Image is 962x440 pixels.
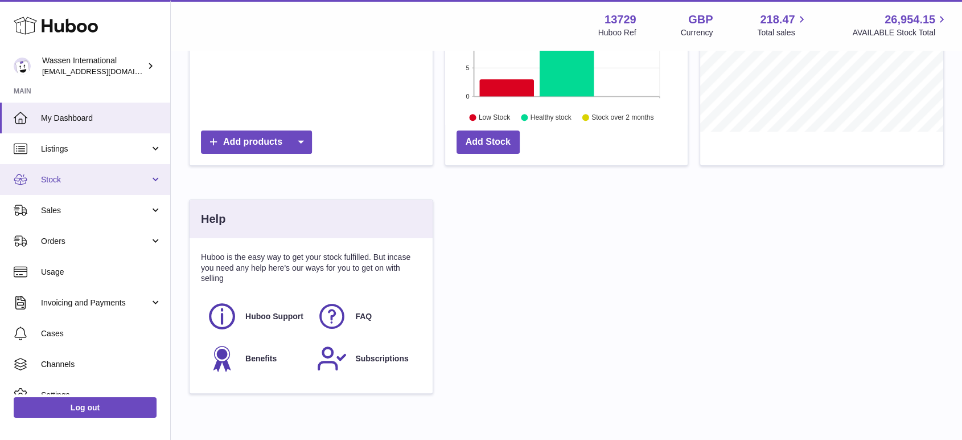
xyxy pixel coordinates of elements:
[41,359,162,370] span: Channels
[605,12,636,27] strong: 13729
[355,311,372,322] span: FAQ
[201,252,421,284] p: Huboo is the easy way to get your stock fulfilled. But incase you need any help here's our ways f...
[885,12,935,27] span: 26,954.15
[41,298,150,308] span: Invoicing and Payments
[14,397,157,418] a: Log out
[201,211,225,227] h3: Help
[479,113,511,121] text: Low Stock
[457,131,520,154] a: Add Stock
[316,343,415,374] a: Subscriptions
[41,205,150,216] span: Sales
[207,301,305,332] a: Huboo Support
[531,113,572,121] text: Healthy stock
[41,236,150,247] span: Orders
[466,93,469,100] text: 0
[245,353,277,364] span: Benefits
[760,12,795,27] span: 218.47
[41,328,162,339] span: Cases
[42,67,167,76] span: [EMAIL_ADDRESS][DOMAIN_NAME]
[852,27,948,38] span: AVAILABLE Stock Total
[41,113,162,124] span: My Dashboard
[41,174,150,185] span: Stock
[41,390,162,401] span: Settings
[14,58,31,75] img: gemma.moses@wassen.com
[207,343,305,374] a: Benefits
[41,267,162,278] span: Usage
[355,353,408,364] span: Subscriptions
[852,12,948,38] a: 26,954.15 AVAILABLE Stock Total
[757,27,808,38] span: Total sales
[201,131,312,154] a: Add products
[688,12,713,27] strong: GBP
[598,27,636,38] div: Huboo Ref
[245,311,303,322] span: Huboo Support
[41,144,150,154] span: Listings
[591,113,653,121] text: Stock over 2 months
[316,301,415,332] a: FAQ
[466,64,469,71] text: 5
[681,27,713,38] div: Currency
[757,12,808,38] a: 218.47 Total sales
[42,55,145,77] div: Wassen International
